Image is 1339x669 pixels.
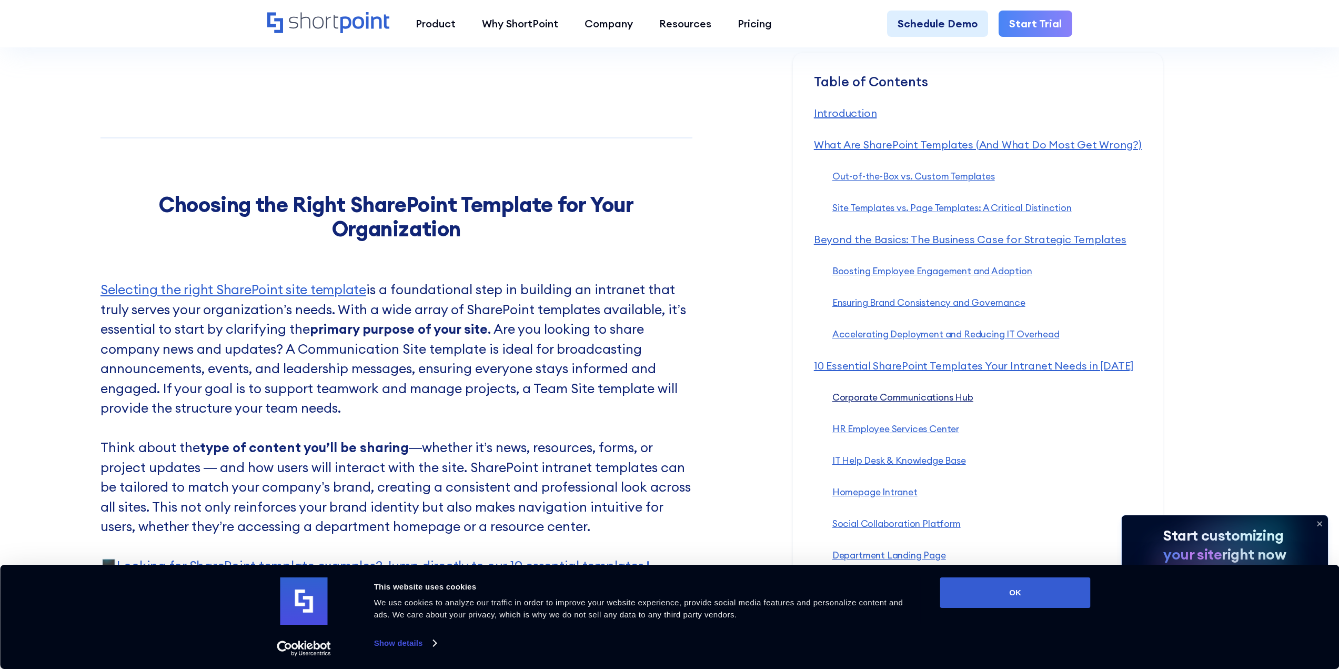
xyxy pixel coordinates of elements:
[571,11,646,37] a: Company
[724,11,785,37] a: Pricing
[416,16,456,32] div: Product
[832,486,918,498] a: Homepage Intranet‍
[814,359,1134,372] a: 10 Essential SharePoint Templates Your Intranet Needs in [DATE]‍
[814,106,877,119] a: Introduction‍
[814,233,1126,246] a: Beyond the Basics: The Business Case for Strategic Templates‍
[159,191,633,242] strong: Choosing the Right SharePoint Template for Your Organization
[659,16,711,32] div: Resources
[646,11,724,37] a: Resources
[832,170,995,182] a: Out-of-the-Box vs. Custom Templates‍
[832,328,1060,340] a: Accelerating Deployment and Reducing IT Overhead‍
[999,11,1072,37] a: Start Trial
[280,577,328,625] img: logo
[832,391,973,403] a: Corporate Communications Hub‍
[374,598,903,619] span: We use cookies to analyze our traffic in order to improve your website experience, provide social...
[258,641,350,656] a: Usercentrics Cookiebot - opens in a new window
[374,581,917,593] div: This website uses cookies
[585,16,633,32] div: Company
[832,423,959,435] a: HR Employee Services Center‍
[832,202,1072,214] a: Site Templates vs. Page Templates: A Critical Distinction‍
[643,557,652,574] strong: ↓
[832,549,946,561] a: Department Landing Page‍
[814,74,1142,105] div: Table of Contents ‍
[832,296,1025,308] a: Ensuring Brand Consistency and Governance‍
[832,517,961,530] a: Social Collaboration Platform‍
[402,11,469,37] a: Product
[200,439,409,456] strong: type of content you’ll be sharing
[887,11,988,37] a: Schedule Demo
[814,138,1142,151] a: What Are SharePoint Templates (And What Do Most Get Wrong?)‍
[100,261,692,576] p: is a foundational step in building an intranet that truly serves your organization’s needs. With ...
[482,16,558,32] div: Why ShortPoint
[832,454,966,466] a: IT Help Desk & Knowledge Base‍
[310,321,488,337] strong: primary purpose of your site
[832,265,1032,277] a: Boosting Employee Engagement and Adoption‍
[738,16,772,32] div: Pricing
[469,11,571,37] a: Why ShortPoint
[940,577,1091,608] button: OK
[100,281,366,298] a: Selecting the right SharePoint site template
[100,557,652,574] a: 🖥️Looking for SharePoint template examples? Jump directly to our 10 essential templates↓
[267,12,390,35] a: Home
[374,635,436,651] a: Show details
[100,557,117,574] strong: 🖥️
